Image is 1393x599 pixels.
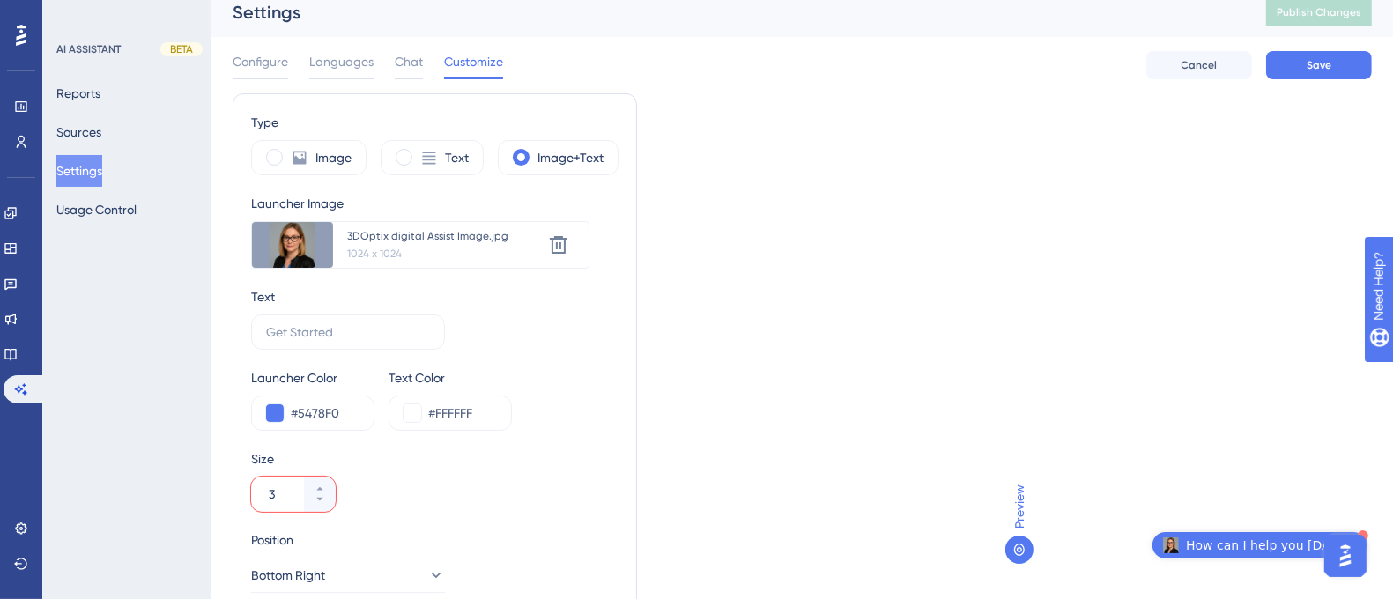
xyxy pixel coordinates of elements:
[1009,484,1030,529] span: Preview
[395,51,423,72] span: Chat
[1182,58,1218,72] span: Cancel
[41,4,110,26] span: Need Help?
[1163,537,1179,553] img: launcher-image-alternative-text
[1307,58,1331,72] span: Save
[56,155,102,187] button: Settings
[347,229,541,243] div: 3DOptix digital Assist Image.jpg
[309,51,374,72] span: Languages
[251,448,619,470] div: Size
[251,367,374,388] div: Launcher Color
[1277,5,1361,19] span: Publish Changes
[537,147,604,168] label: Image+Text
[56,78,100,109] button: Reports
[1186,535,1356,556] span: How can I help you [DATE]?
[251,112,619,133] div: Type
[251,565,325,586] span: Bottom Right
[444,51,503,72] span: Customize
[1152,532,1367,558] button: Open AI Assistant Launcher
[389,367,512,388] div: Text Color
[270,222,315,268] img: file-1754562886372.jpg
[251,193,589,214] div: Launcher Image
[266,322,430,342] input: Get Started
[56,194,137,226] button: Usage Control
[251,286,275,307] div: Text
[1266,51,1372,79] button: Save
[1319,529,1372,582] iframe: UserGuiding AI Assistant Launcher
[347,247,543,261] div: 1024 x 1024
[160,42,203,56] div: BETA
[56,116,101,148] button: Sources
[1146,51,1252,79] button: Cancel
[315,147,352,168] label: Image
[233,51,288,72] span: Configure
[251,558,445,593] button: Bottom Right
[445,147,469,168] label: Text
[251,529,445,551] div: Position
[56,42,121,56] div: AI ASSISTANT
